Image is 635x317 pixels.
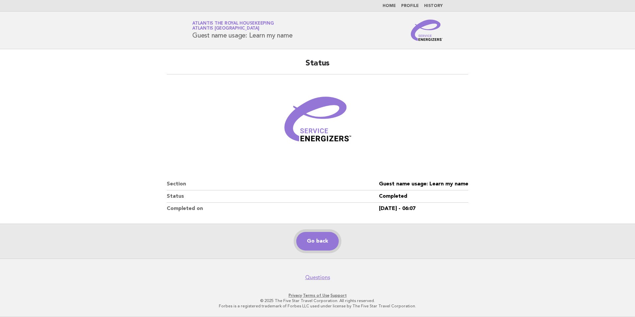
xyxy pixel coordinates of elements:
a: Home [383,4,396,8]
p: Forbes is a registered trademark of Forbes LLC used under license by The Five Star Travel Corpora... [114,303,521,309]
a: History [424,4,443,8]
a: Atlantis the Royal HousekeepingAtlantis [GEOGRAPHIC_DATA] [192,21,274,31]
h2: Status [167,58,468,74]
a: Go back [296,232,339,251]
img: Verified [278,82,357,162]
a: Support [330,293,347,298]
dt: Status [167,190,379,203]
a: Terms of Use [303,293,329,298]
span: Atlantis [GEOGRAPHIC_DATA] [192,27,259,31]
dt: Section [167,178,379,190]
a: Privacy [289,293,302,298]
p: · · [114,293,521,298]
h1: Guest name usage: Learn my name [192,22,292,39]
dd: [DATE] - 06:07 [379,203,468,215]
a: Profile [401,4,419,8]
dt: Completed on [167,203,379,215]
dd: Guest name usage: Learn my name [379,178,468,190]
dd: Completed [379,190,468,203]
a: Questions [305,274,330,281]
img: Service Energizers [411,20,443,41]
p: © 2025 The Five Star Travel Corporation. All rights reserved. [114,298,521,303]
